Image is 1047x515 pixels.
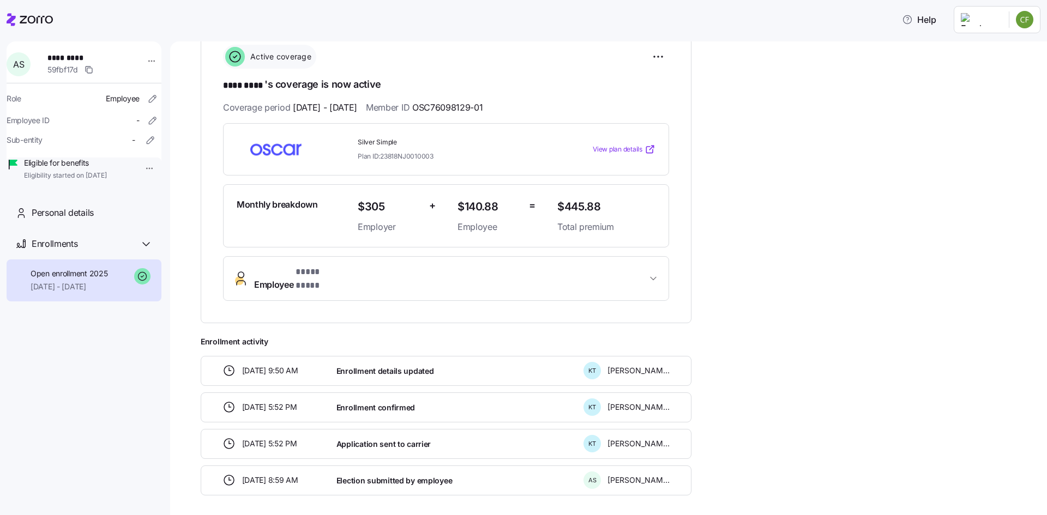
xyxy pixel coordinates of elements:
[254,265,342,292] span: Employee
[31,281,107,292] span: [DATE] - [DATE]
[31,268,107,279] span: Open enrollment 2025
[557,198,655,216] span: $445.88
[7,93,21,104] span: Role
[24,157,107,168] span: Eligible for benefits
[593,144,642,155] span: View plan details
[336,475,453,486] span: Election submitted by employee
[223,101,357,114] span: Coverage period
[7,135,43,146] span: Sub-entity
[13,60,24,69] span: A S
[32,206,94,220] span: Personal details
[1016,11,1033,28] img: c3d8e9d2b56b82223afda276d8a56efd
[336,439,431,450] span: Application sent to carrier
[458,220,520,234] span: Employee
[242,475,298,486] span: [DATE] 8:59 AM
[47,64,78,75] span: 59fbf17d
[242,402,297,413] span: [DATE] 5:52 PM
[358,152,434,161] span: Plan ID: 23818NJ0010003
[247,51,311,62] span: Active coverage
[429,198,436,214] span: +
[336,366,434,377] span: Enrollment details updated
[32,237,77,251] span: Enrollments
[412,101,483,114] span: OSC76098129-01
[902,13,936,26] span: Help
[607,365,670,376] span: [PERSON_NAME]
[588,404,596,410] span: K T
[588,441,596,447] span: K T
[358,138,549,147] span: Silver Simple
[358,198,420,216] span: $305
[893,9,945,31] button: Help
[588,477,597,483] span: A S
[237,137,315,162] img: Oscar
[588,368,596,374] span: K T
[607,402,670,413] span: [PERSON_NAME]
[237,198,318,211] span: Monthly breakdown
[242,438,297,449] span: [DATE] 5:52 PM
[607,438,670,449] span: [PERSON_NAME]
[201,336,691,347] span: Enrollment activity
[223,77,669,93] h1: 's coverage is now active
[366,101,483,114] span: Member ID
[557,220,655,234] span: Total premium
[242,365,298,376] span: [DATE] 9:50 AM
[961,13,1000,26] img: Employer logo
[293,101,357,114] span: [DATE] - [DATE]
[607,475,670,486] span: [PERSON_NAME]
[358,220,420,234] span: Employer
[136,115,140,126] span: -
[132,135,135,146] span: -
[7,115,50,126] span: Employee ID
[24,171,107,180] span: Eligibility started on [DATE]
[458,198,520,216] span: $140.88
[529,198,535,214] span: =
[336,402,415,413] span: Enrollment confirmed
[106,93,140,104] span: Employee
[593,144,655,155] a: View plan details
